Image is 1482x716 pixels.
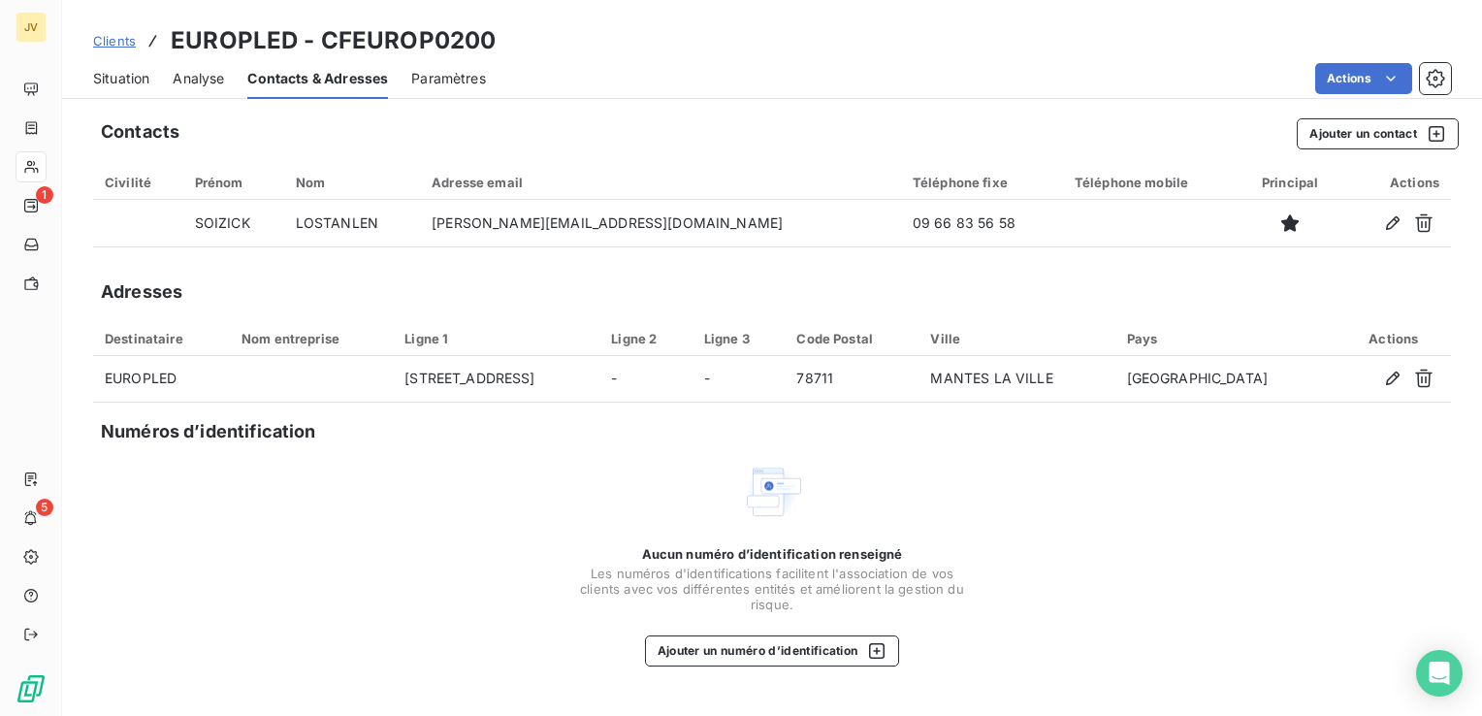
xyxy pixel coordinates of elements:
[1348,331,1439,346] div: Actions
[642,546,903,562] span: Aucun numéro d’identification renseigné
[242,331,381,346] div: Nom entreprise
[432,175,889,190] div: Adresse email
[645,635,900,667] button: Ajouter un numéro d’identification
[930,331,1103,346] div: Ville
[101,278,182,306] h5: Adresses
[101,118,179,146] h5: Contacts
[284,200,420,246] td: LOSTANLEN
[1250,175,1330,190] div: Principal
[578,566,966,612] span: Les numéros d'identifications facilitent l'association de vos clients avec vos différentes entité...
[93,356,230,403] td: EUROPLED
[1075,175,1228,190] div: Téléphone mobile
[796,331,907,346] div: Code Postal
[105,331,218,346] div: Destinataire
[918,356,1114,403] td: MANTES LA VILLE
[93,33,136,49] span: Clients
[1416,650,1463,697] div: Open Intercom Messenger
[171,23,496,58] h3: EUROPLED - CFEUROP0200
[93,31,136,50] a: Clients
[183,200,284,246] td: SOIZICK
[105,175,172,190] div: Civilité
[693,356,786,403] td: -
[36,186,53,204] span: 1
[36,499,53,516] span: 5
[247,69,388,88] span: Contacts & Adresses
[1353,175,1439,190] div: Actions
[16,190,46,221] a: 1
[704,331,774,346] div: Ligne 3
[1297,118,1459,149] button: Ajouter un contact
[1315,63,1412,94] button: Actions
[420,200,901,246] td: [PERSON_NAME][EMAIL_ADDRESS][DOMAIN_NAME]
[901,200,1063,246] td: 09 66 83 56 58
[785,356,918,403] td: 78711
[393,356,599,403] td: [STREET_ADDRESS]
[296,175,408,190] div: Nom
[404,331,588,346] div: Ligne 1
[93,69,149,88] span: Situation
[195,175,273,190] div: Prénom
[16,673,47,704] img: Logo LeanPay
[1115,356,1337,403] td: [GEOGRAPHIC_DATA]
[173,69,224,88] span: Analyse
[16,12,47,43] div: JV
[599,356,693,403] td: -
[101,418,316,445] h5: Numéros d’identification
[411,69,486,88] span: Paramètres
[611,331,681,346] div: Ligne 2
[741,461,803,523] img: Empty state
[1127,331,1325,346] div: Pays
[913,175,1051,190] div: Téléphone fixe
